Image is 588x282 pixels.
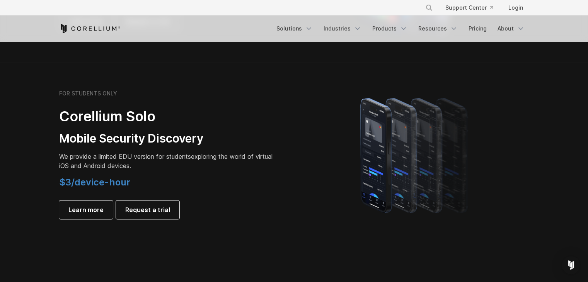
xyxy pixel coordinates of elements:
h2: Corellium Solo [59,108,276,125]
button: Search [422,1,436,15]
span: $3/device-hour [59,177,130,188]
a: Request a trial [116,200,179,219]
p: exploring the world of virtual iOS and Android devices. [59,152,276,170]
a: Products [368,22,412,36]
a: Support Center [439,1,499,15]
h3: Mobile Security Discovery [59,131,276,146]
a: Industries [319,22,366,36]
img: A lineup of four iPhone models becoming more gradient and blurred [345,87,486,222]
div: Navigation Menu [272,22,529,36]
a: Pricing [464,22,491,36]
a: Login [502,1,529,15]
a: Solutions [272,22,317,36]
span: Learn more [68,205,104,214]
a: Resources [414,22,462,36]
h6: FOR STUDENTS ONLY [59,90,117,97]
span: Request a trial [125,205,170,214]
a: Learn more [59,200,113,219]
a: About [493,22,529,36]
a: Corellium Home [59,24,121,33]
div: Navigation Menu [416,1,529,15]
div: Open Intercom Messenger [562,256,580,274]
span: We provide a limited EDU version for students [59,153,191,160]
